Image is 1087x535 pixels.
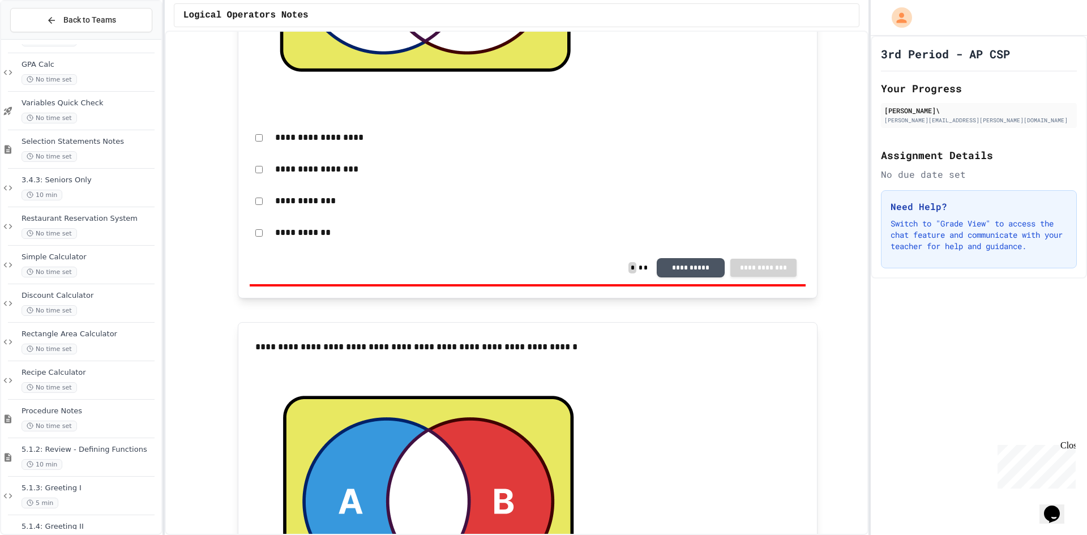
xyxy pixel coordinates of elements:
[22,305,77,316] span: No time set
[22,151,77,162] span: No time set
[881,80,1077,96] h2: Your Progress
[22,344,77,354] span: No time set
[22,228,77,239] span: No time set
[22,99,159,108] span: Variables Quick Check
[22,522,159,532] span: 5.1.4: Greeting II
[22,190,62,200] span: 10 min
[881,168,1077,181] div: No due date set
[884,116,1073,125] div: [PERSON_NAME][EMAIL_ADDRESS][PERSON_NAME][DOMAIN_NAME]
[22,267,77,277] span: No time set
[63,14,116,26] span: Back to Teams
[5,5,78,72] div: Chat with us now!Close
[22,113,77,123] span: No time set
[993,440,1076,489] iframe: chat widget
[891,200,1067,213] h3: Need Help?
[22,498,58,508] span: 5 min
[880,5,915,31] div: My Account
[881,147,1077,163] h2: Assignment Details
[891,218,1067,252] p: Switch to "Grade View" to access the chat feature and communicate with your teacher for help and ...
[22,74,77,85] span: No time set
[22,214,159,224] span: Restaurant Reservation System
[22,137,159,147] span: Selection Statements Notes
[22,382,77,393] span: No time set
[881,46,1010,62] h1: 3rd Period - AP CSP
[22,445,159,455] span: 5.1.2: Review - Defining Functions
[22,421,77,431] span: No time set
[22,176,159,185] span: 3.4.3: Seniors Only
[884,105,1073,115] div: [PERSON_NAME]\
[22,483,159,493] span: 5.1.3: Greeting I
[1039,490,1076,524] iframe: chat widget
[22,368,159,378] span: Recipe Calculator
[22,291,159,301] span: Discount Calculator
[22,252,159,262] span: Simple Calculator
[183,8,309,22] span: Logical Operators Notes
[22,406,159,416] span: Procedure Notes
[22,459,62,470] span: 10 min
[22,329,159,339] span: Rectangle Area Calculator
[22,60,159,70] span: GPA Calc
